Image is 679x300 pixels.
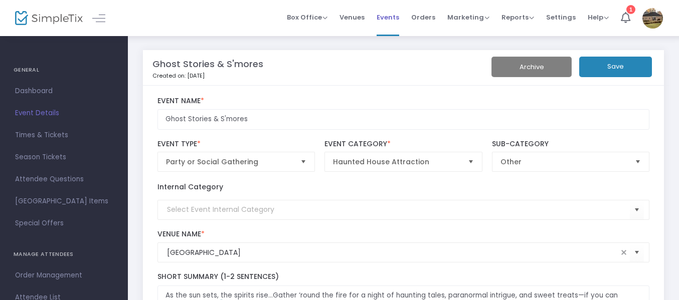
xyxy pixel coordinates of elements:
[411,5,435,30] span: Orders
[152,57,263,71] m-panel-title: Ghost Stories & S'mores
[546,5,576,30] span: Settings
[491,57,572,77] button: Archive
[157,97,650,106] label: Event Name
[630,199,644,220] button: Select
[157,230,650,239] label: Venue Name
[579,57,652,77] button: Save
[333,157,459,167] span: Haunted House Attraction
[167,204,630,215] input: Select Event Internal Category
[501,13,534,22] span: Reports
[166,157,292,167] span: Party or Social Gathering
[631,152,645,171] button: Select
[15,269,113,282] span: Order Management
[339,5,365,30] span: Venues
[167,247,618,258] input: Select Venue
[152,72,487,80] p: Created on: [DATE]
[324,140,482,149] label: Event Category
[618,246,630,258] span: clear
[492,140,649,149] label: Sub-Category
[15,195,113,208] span: [GEOGRAPHIC_DATA] Items
[15,173,113,186] span: Attendee Questions
[626,5,635,14] div: 1
[588,13,609,22] span: Help
[157,182,223,192] label: Internal Category
[14,244,114,264] h4: MANAGE ATTENDEES
[15,217,113,230] span: Special Offers
[157,109,650,130] input: Enter Event Name
[500,157,627,167] span: Other
[15,151,113,164] span: Season Tickets
[15,107,113,120] span: Event Details
[157,271,279,281] span: Short Summary (1-2 Sentences)
[447,13,489,22] span: Marketing
[287,13,327,22] span: Box Office
[157,140,315,149] label: Event Type
[296,152,310,171] button: Select
[14,60,114,80] h4: GENERAL
[15,129,113,142] span: Times & Tickets
[464,152,478,171] button: Select
[377,5,399,30] span: Events
[15,85,113,98] span: Dashboard
[630,242,644,263] button: Select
